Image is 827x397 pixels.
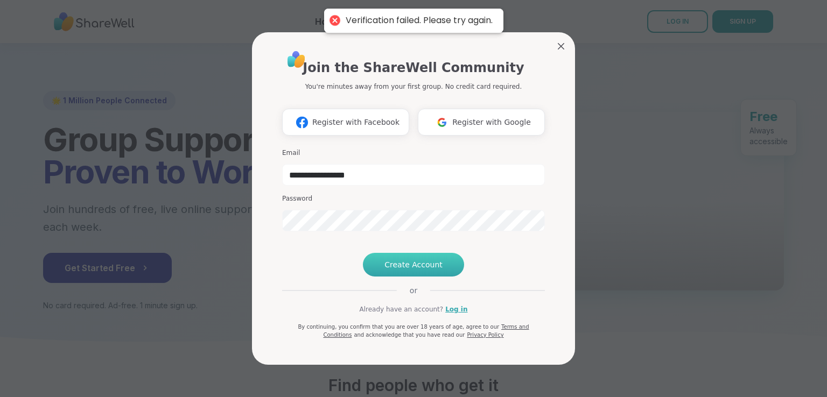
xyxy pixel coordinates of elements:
a: Terms and Conditions [323,324,529,338]
span: By continuing, you confirm that you are over 18 years of age, agree to our [298,324,499,330]
span: Register with Facebook [312,117,400,128]
img: ShareWell Logomark [292,112,312,132]
div: Verification failed. Please try again. [346,15,493,26]
a: Log in [445,304,467,314]
h3: Password [282,194,545,203]
button: Register with Google [418,109,545,136]
button: Create Account [363,253,464,277]
button: Register with Facebook [282,109,409,136]
img: ShareWell Logomark [432,112,452,132]
a: Privacy Policy [467,332,503,338]
h3: Email [282,148,545,158]
span: Register with Google [452,117,531,128]
img: ShareWell Logo [284,47,309,72]
span: or [397,285,430,296]
p: You're minutes away from your first group. No credit card required. [305,82,522,91]
span: and acknowledge that you have read our [354,332,465,338]
span: Create Account [384,259,443,270]
h1: Join the ShareWell Community [303,58,524,77]
span: Already have an account? [359,304,443,314]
